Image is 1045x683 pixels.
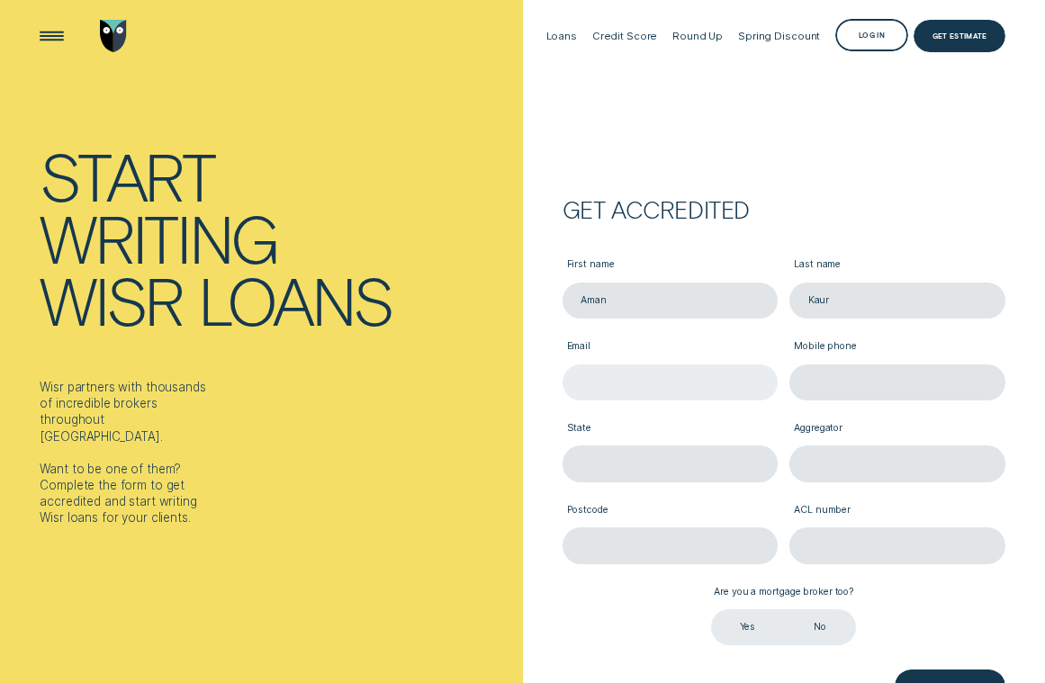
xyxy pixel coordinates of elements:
[672,30,723,42] div: Round Up
[40,145,516,330] h1: Start writing Wisr loans
[710,576,858,609] label: Are you a mortgage broker too?
[738,30,820,42] div: Spring Discount
[546,30,577,42] div: Loans
[198,269,392,331] div: loans
[789,330,1004,364] label: Mobile phone
[563,200,1005,218] h2: Get accredited
[563,494,778,527] label: Postcode
[789,249,1004,283] label: Last name
[789,494,1004,527] label: ACL number
[563,249,778,283] label: First name
[592,30,658,42] div: Credit Score
[563,412,778,445] label: State
[789,412,1004,445] label: Aggregator
[914,20,1004,52] a: Get Estimate
[36,20,68,52] button: Open Menu
[40,379,209,526] div: Wisr partners with thousands of incredible brokers throughout [GEOGRAPHIC_DATA]. Want to be one o...
[835,19,908,51] button: Log in
[711,609,784,645] label: Yes
[563,330,778,364] label: Email
[100,20,127,52] img: Wisr
[40,145,213,207] div: Start
[40,207,277,269] div: writing
[40,269,183,331] div: Wisr
[784,609,857,645] label: No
